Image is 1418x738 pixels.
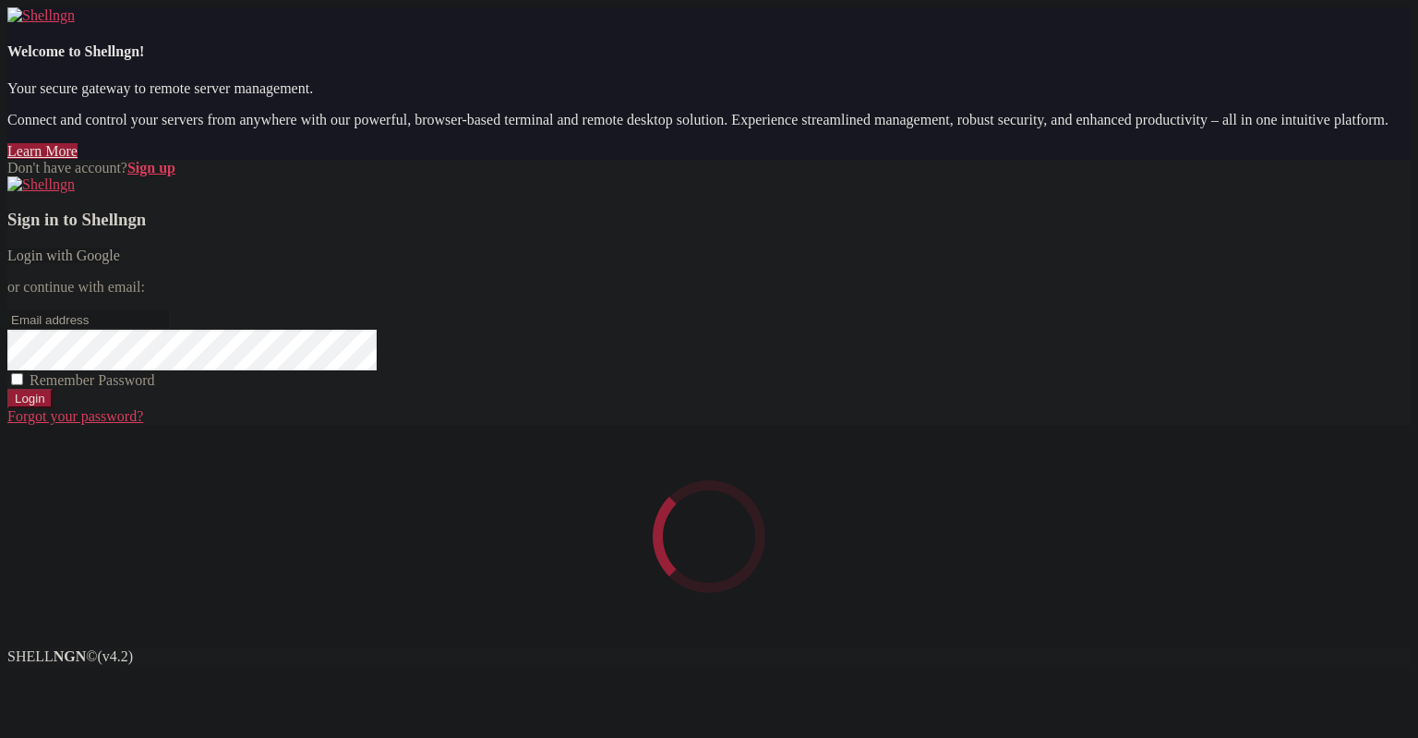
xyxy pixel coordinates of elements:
a: Learn More [7,143,78,159]
div: Loading... [643,471,775,603]
h3: Sign in to Shellngn [7,210,1411,230]
img: Shellngn [7,7,75,24]
p: Your secure gateway to remote server management. [7,80,1411,97]
a: Forgot your password? [7,408,143,424]
input: Remember Password [11,373,23,385]
div: Don't have account? [7,160,1411,176]
input: Email address [7,310,171,330]
b: NGN [54,648,87,664]
p: Connect and control your servers from anywhere with our powerful, browser-based terminal and remo... [7,112,1411,128]
a: Sign up [127,160,175,175]
span: SHELL © [7,648,133,664]
img: Shellngn [7,176,75,193]
span: 4.2.0 [98,648,134,664]
h4: Welcome to Shellngn! [7,43,1411,60]
span: Remember Password [30,372,155,388]
input: Login [7,389,53,408]
a: Login with Google [7,248,120,263]
p: or continue with email: [7,279,1411,296]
